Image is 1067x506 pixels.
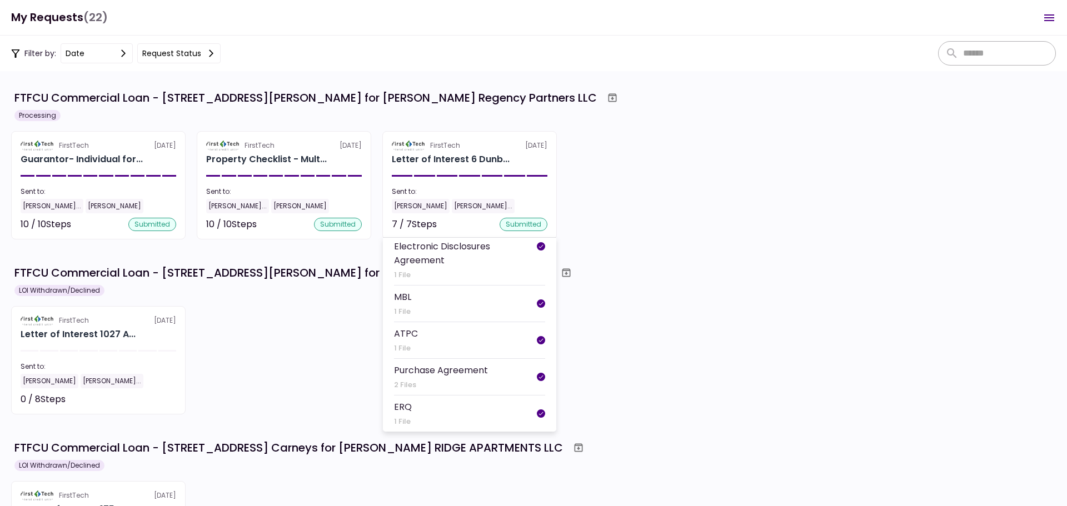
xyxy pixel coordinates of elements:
[394,290,411,304] div: MBL
[128,218,176,231] div: submitted
[392,153,510,166] div: Letter of Interest 6 Dunbar Rd Monticello NY
[394,327,418,340] div: ATPC
[394,400,412,414] div: ERQ
[394,363,488,377] div: Purchase Agreement
[556,263,576,283] button: Archive workflow
[21,141,176,151] div: [DATE]
[392,141,547,151] div: [DATE]
[452,199,515,213] div: [PERSON_NAME]...
[206,141,362,151] div: [DATE]
[21,328,136,341] div: Letter of Interest 1027 Adams Ave Salisbury MD
[21,199,83,213] div: [PERSON_NAME]...
[14,439,563,456] div: FTFCU Commercial Loan - [STREET_ADDRESS] Carneys for [PERSON_NAME] RIDGE APARTMENTS LLC
[430,141,460,151] div: FirstTech
[14,460,104,471] div: LOI Withdrawn/Declined
[14,89,597,106] div: FTFCU Commercial Loan - [STREET_ADDRESS][PERSON_NAME] for [PERSON_NAME] Regency Partners LLC
[314,218,362,231] div: submitted
[137,43,221,63] button: Request status
[59,490,89,500] div: FirstTech
[394,306,411,317] div: 1 File
[11,43,221,63] div: Filter by:
[21,153,143,166] div: Guarantor- Individual for Sullivan Regency Partners LLC Shimon Verschleisser
[394,416,412,427] div: 1 File
[126,393,176,406] div: Not started
[392,199,450,213] div: [PERSON_NAME]
[394,269,537,280] div: 1 File
[14,264,551,281] div: FTFCU Commercial Loan - [STREET_ADDRESS][PERSON_NAME] for TBD LLC [GEOGRAPHIC_DATA]
[21,141,54,151] img: Partner logo
[21,187,176,197] div: Sent to:
[11,6,108,29] h1: My Requests
[1036,4,1063,31] button: Open menu
[59,141,89,151] div: FirstTech
[21,218,71,231] div: 10 / 10 Steps
[206,141,240,151] img: Partner logo
[271,199,329,213] div: [PERSON_NAME]
[392,218,437,231] div: 7 / 7 Steps
[206,187,362,197] div: Sent to:
[206,199,269,213] div: [PERSON_NAME]...
[21,393,66,406] div: 0 / 8 Steps
[66,47,84,59] div: date
[59,315,89,325] div: FirstTech
[21,490,176,500] div: [DATE]
[602,88,622,108] button: Archive workflow
[21,362,176,372] div: Sent to:
[21,374,78,388] div: [PERSON_NAME]
[206,218,257,231] div: 10 / 10 Steps
[21,490,54,500] img: Partner logo
[392,187,547,197] div: Sent to:
[500,218,547,231] div: submitted
[392,141,426,151] img: Partner logo
[569,438,589,458] button: Archive workflow
[83,6,108,29] span: (22)
[394,212,537,267] div: Online Services- Consent for Use of Electronic Signatures and Electronic Disclosures Agreement
[61,43,133,63] button: date
[21,315,54,325] img: Partner logo
[14,285,104,296] div: LOI Withdrawn/Declined
[394,379,488,390] div: 2 Files
[245,141,275,151] div: FirstTech
[21,315,176,325] div: [DATE]
[81,374,143,388] div: [PERSON_NAME]...
[14,110,61,121] div: Processing
[86,199,143,213] div: [PERSON_NAME]
[394,343,418,354] div: 1 File
[206,153,327,166] div: Property Checklist - Multi-Family for Sullivan Regency Partners LLC 6 Dunbar Rd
